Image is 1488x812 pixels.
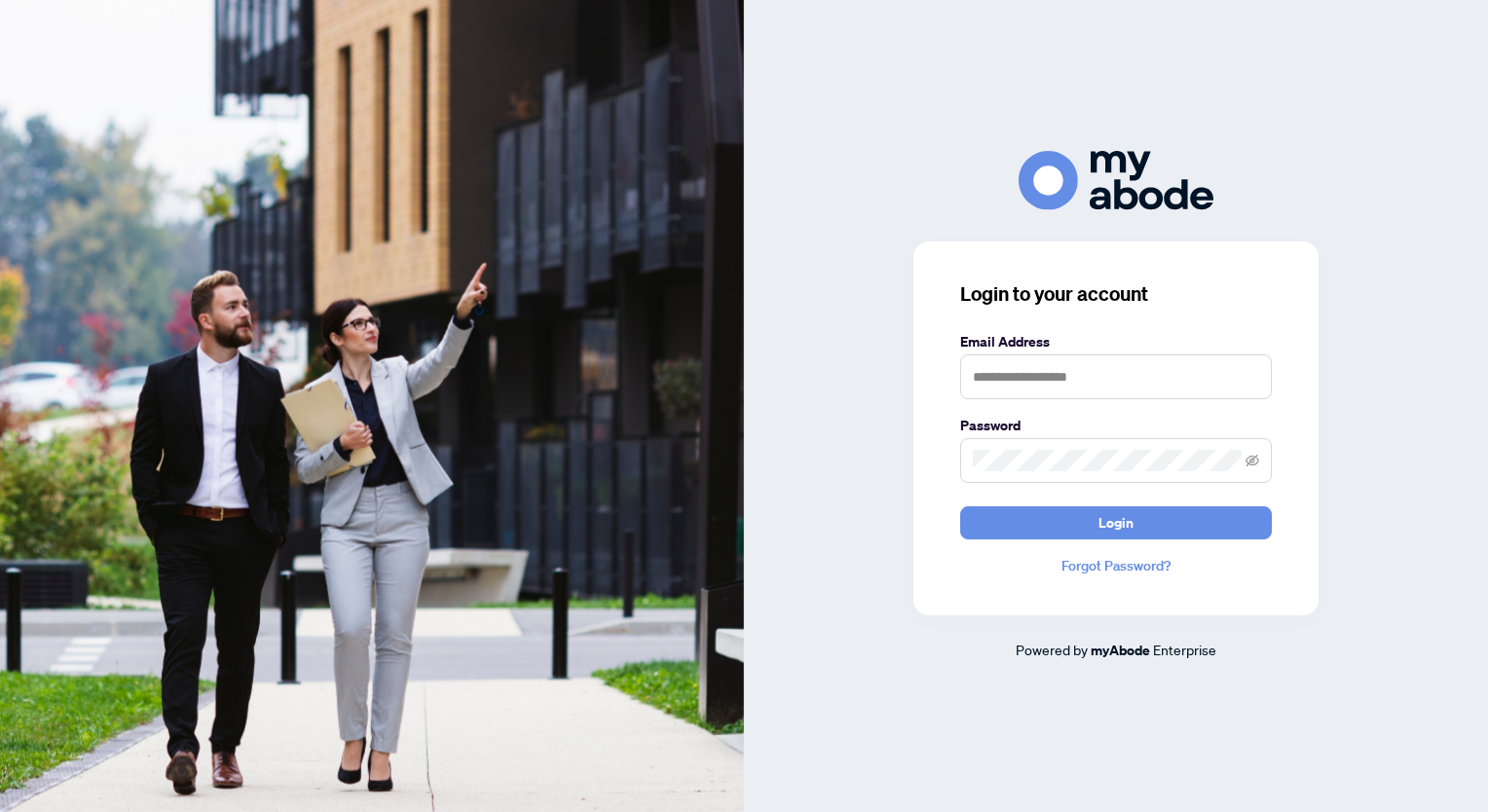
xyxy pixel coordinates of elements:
[1098,507,1134,538] span: Login
[960,415,1272,436] label: Password
[960,280,1272,308] h3: Login to your account
[1091,640,1150,661] a: myAbode
[1246,454,1259,467] span: eye-invisible
[960,506,1272,539] button: Login
[960,555,1272,576] a: Forgot Password?
[1019,151,1213,210] img: ma-logo
[1153,641,1216,658] span: Enterprise
[1016,641,1088,658] span: Powered by
[960,331,1272,352] label: Email Address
